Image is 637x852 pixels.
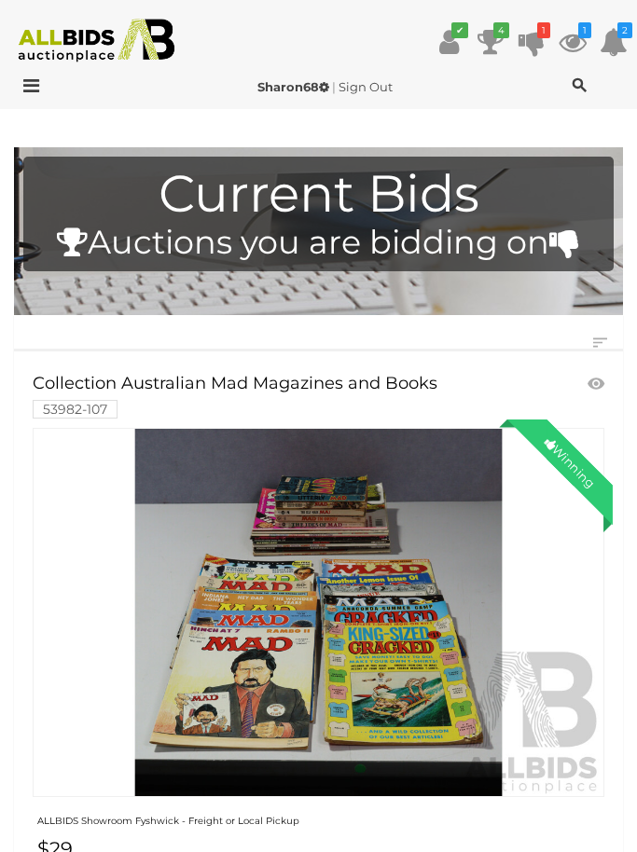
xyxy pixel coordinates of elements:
[477,25,505,59] a: 4
[578,22,591,38] i: 1
[37,812,299,827] a: ALLBIDS Showroom Fyshwick - Freight or Local Pickup
[257,79,332,94] a: Sharon68
[33,166,604,223] h1: Current Bids
[527,419,613,505] div: Winning
[257,79,329,94] strong: Sharon68
[339,79,393,94] a: Sign Out
[493,22,509,38] i: 4
[33,225,604,261] h4: Auctions you are bidding on
[537,22,550,38] i: 1
[600,25,628,59] a: 2
[617,22,632,38] i: 2
[33,375,514,417] a: Collection Australian Mad Magazines and Books 53982-107
[559,25,587,59] a: 1
[436,25,464,59] a: ✔
[33,428,604,797] a: Winning
[9,19,184,62] img: Allbids.com.au
[518,25,546,59] a: 1
[451,22,468,38] i: ✔
[34,429,603,796] img: 53982-107a.JPG
[332,79,336,94] span: |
